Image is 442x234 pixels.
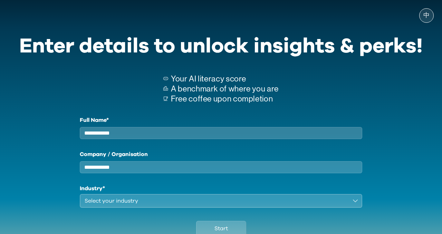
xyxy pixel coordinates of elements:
h1: Industry* [80,184,362,193]
button: Select your industry [80,194,362,208]
span: Start [214,224,228,233]
p: Your AI literacy score [171,74,279,84]
div: Select your industry [85,197,348,205]
p: A benchmark of where you are [171,84,279,94]
span: 中 [423,12,430,19]
div: Enter details to unlock insights & perks! [19,30,423,63]
label: Company / Organisation [80,150,362,158]
label: Full Name* [80,116,362,124]
p: Free coffee upon completion [171,94,279,104]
